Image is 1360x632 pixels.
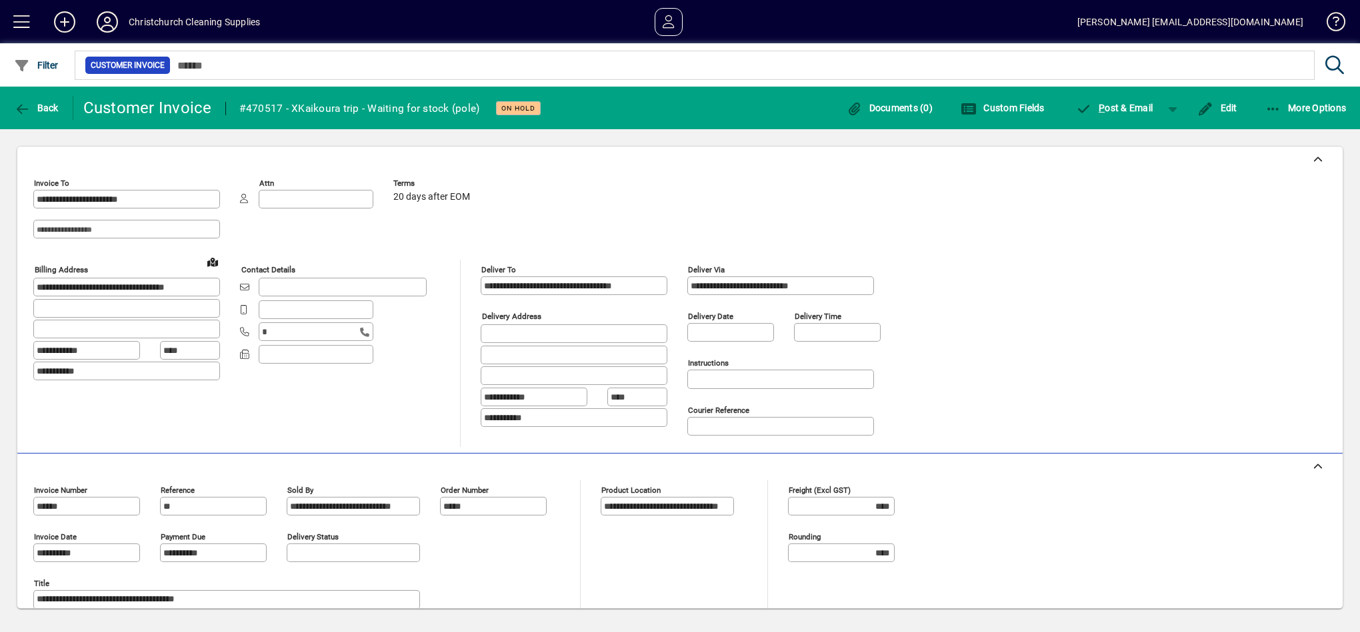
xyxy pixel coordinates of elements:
mat-label: Rounding [789,532,821,541]
mat-label: Deliver To [481,265,516,274]
button: Add [43,10,86,34]
button: Profile [86,10,129,34]
button: Edit [1194,96,1241,120]
mat-label: Deliver via [688,265,725,274]
mat-label: Product location [601,485,661,495]
button: More Options [1262,96,1350,120]
mat-label: Sold by [287,485,313,495]
div: Christchurch Cleaning Supplies [129,11,260,33]
span: Documents (0) [846,103,933,113]
mat-label: Attn [259,178,274,188]
mat-label: Freight (excl GST) [789,485,851,495]
div: #470517 - XKaikoura trip - Waiting for stock (pole) [239,98,480,119]
a: Knowledge Base [1317,3,1343,46]
button: Documents (0) [843,96,936,120]
a: View on map [202,251,223,272]
mat-label: Title [34,579,49,588]
span: 20 days after EOM [393,192,470,202]
mat-label: Delivery date [688,312,733,321]
mat-label: Payment due [161,532,205,541]
button: Back [11,96,62,120]
mat-label: Instructions [688,358,729,368]
mat-label: Order number [441,485,489,495]
span: On hold [501,104,535,113]
span: P [1099,103,1105,113]
span: More Options [1265,103,1347,113]
mat-label: Delivery status [287,532,339,541]
div: Customer Invoice [83,97,212,119]
mat-label: Delivery time [795,312,841,321]
span: Back [14,103,59,113]
button: Post & Email [1069,96,1160,120]
mat-label: Courier Reference [688,406,749,415]
button: Filter [11,53,62,77]
mat-label: Invoice To [34,178,69,188]
span: Edit [1197,103,1237,113]
mat-label: Reference [161,485,195,495]
span: Terms [393,179,473,188]
button: Custom Fields [957,96,1048,120]
span: Custom Fields [961,103,1045,113]
div: [PERSON_NAME] [EMAIL_ADDRESS][DOMAIN_NAME] [1077,11,1303,33]
span: ost & Email [1076,103,1153,113]
mat-label: Invoice date [34,532,77,541]
span: Customer Invoice [91,59,165,72]
mat-label: Invoice number [34,485,87,495]
span: Filter [14,60,59,71]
